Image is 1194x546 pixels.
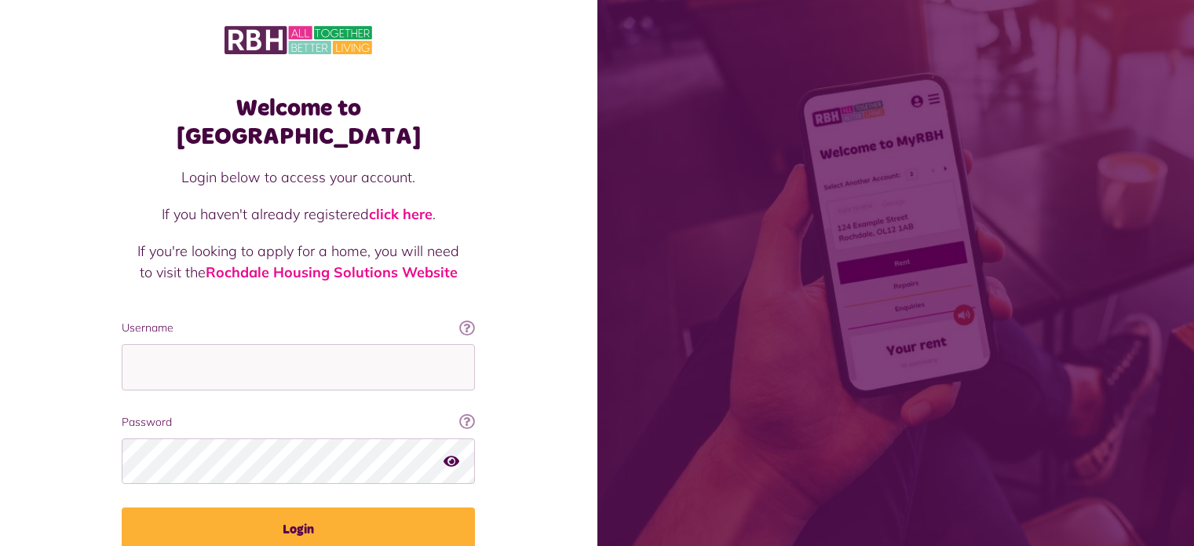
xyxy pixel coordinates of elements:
[369,205,433,223] a: click here
[137,203,459,225] p: If you haven't already registered .
[137,167,459,188] p: Login below to access your account.
[225,24,372,57] img: MyRBH
[122,414,475,431] label: Password
[206,263,458,281] a: Rochdale Housing Solutions Website
[137,240,459,283] p: If you're looking to apply for a home, you will need to visit the
[122,94,475,151] h1: Welcome to [GEOGRAPHIC_DATA]
[122,320,475,336] label: Username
